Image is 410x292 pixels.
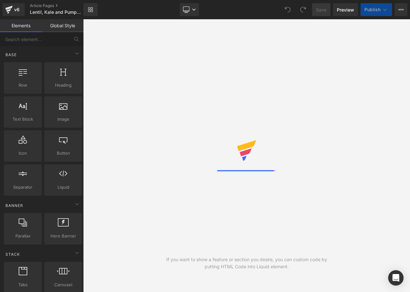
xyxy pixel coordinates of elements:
[46,281,80,288] span: Carousel
[281,3,294,16] button: Undo
[364,7,380,12] span: Publish
[30,10,82,15] span: Lentil, Kale and Pumpkin Vegetarian and Gluten Free Zuppa
[5,202,24,209] span: Banner
[6,150,40,157] span: Icon
[46,116,80,123] span: Image
[46,82,80,89] span: Heading
[316,6,327,13] span: Save
[3,3,25,16] a: v6
[333,3,358,16] a: Preview
[5,251,21,257] span: Stack
[30,3,94,8] a: Article Pages
[6,82,40,89] span: Row
[46,184,80,191] span: Liquid
[13,5,21,14] div: v6
[297,3,310,16] button: Redo
[6,233,40,239] span: Parallax
[46,150,80,157] span: Button
[46,233,80,239] span: Hero Banner
[395,3,407,16] button: More
[6,116,40,123] span: Text Block
[165,256,328,270] div: If you want to show a feature or section you desire, you can custom code by putting HTML Code int...
[5,52,17,58] span: Base
[6,184,40,191] span: Separator
[42,19,83,32] a: Global Style
[337,6,354,13] span: Preview
[83,3,98,16] a: New Library
[361,3,392,16] button: Publish
[388,270,404,286] div: Open Intercom Messenger
[6,281,40,288] span: Tabs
